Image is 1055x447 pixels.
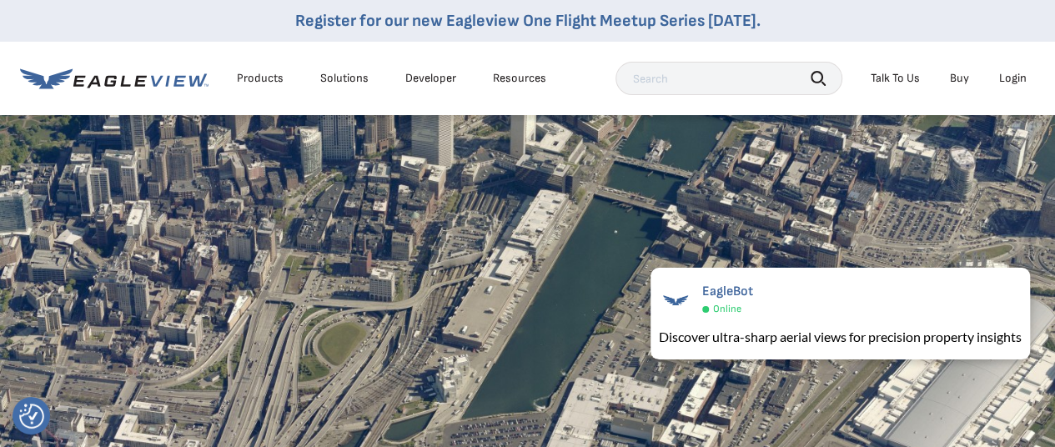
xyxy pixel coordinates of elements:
div: Talk To Us [871,71,920,86]
div: Discover ultra-sharp aerial views for precision property insights [659,327,1022,347]
button: Consent Preferences [19,404,44,429]
input: Search [615,62,842,95]
a: Developer [405,71,456,86]
img: Revisit consent button [19,404,44,429]
div: Products [237,71,284,86]
span: EagleBot [702,284,753,299]
div: Solutions [320,71,369,86]
img: EagleBot [659,284,692,317]
a: Register for our new Eagleview One Flight Meetup Series [DATE]. [295,11,761,31]
div: Resources [493,71,546,86]
a: Buy [950,71,969,86]
span: Online [713,303,741,315]
div: Login [999,71,1027,86]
